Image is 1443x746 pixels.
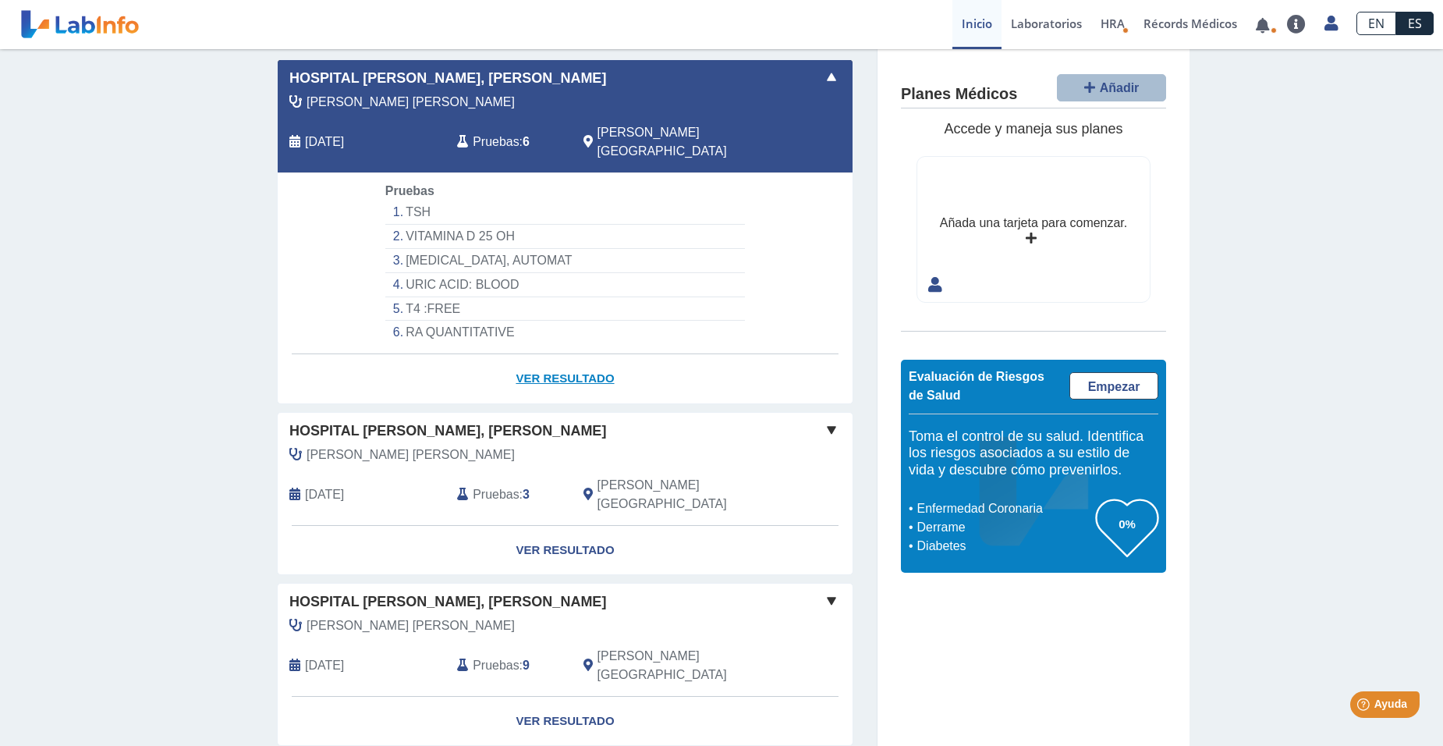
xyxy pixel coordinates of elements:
[1356,12,1396,35] a: EN
[305,133,344,151] span: 2025-09-27
[289,591,606,613] span: Hospital [PERSON_NAME], [PERSON_NAME]
[473,133,519,151] span: Pruebas
[1069,372,1158,400] a: Empezar
[1304,685,1426,729] iframe: Help widget launcher
[597,123,770,161] span: Ponce, PR
[278,697,853,746] a: Ver Resultado
[385,273,745,297] li: URIC ACID: BLOOD
[523,135,530,148] b: 6
[473,656,519,675] span: Pruebas
[597,647,770,684] span: Ponce, PR
[597,476,770,513] span: Ponce, PR
[385,321,745,344] li: RA QUANTITATIVE
[307,446,515,464] span: Godreau Bartolomei, Luis
[278,526,853,575] a: Ver Resultado
[1101,16,1125,31] span: HRA
[909,370,1044,402] span: Evaluación de Riesgos de Salud
[1396,12,1434,35] a: ES
[473,485,519,504] span: Pruebas
[305,485,344,504] span: 2025-07-10
[909,428,1158,479] h5: Toma el control de su salud. Identifica los riesgos asociados a su estilo de vida y descubre cómo...
[944,121,1122,137] span: Accede y maneja sus planes
[1100,81,1140,94] span: Añadir
[289,68,606,89] span: Hospital [PERSON_NAME], [PERSON_NAME]
[913,518,1096,537] li: Derrame
[289,421,606,442] span: Hospital [PERSON_NAME], [PERSON_NAME]
[385,297,745,321] li: T4 :FREE
[445,647,571,684] div: :
[278,354,853,403] a: Ver Resultado
[523,488,530,501] b: 3
[940,214,1127,233] div: Añada una tarjeta para comenzar.
[1057,74,1166,101] button: Añadir
[385,225,745,249] li: VITAMINA D 25 OH
[307,93,515,112] span: Rivera Toledo, Jose
[523,659,530,672] b: 9
[913,499,1096,518] li: Enfermedad Coronaria
[305,656,344,675] span: 2023-12-23
[385,184,434,197] span: Pruebas
[1088,380,1140,393] span: Empezar
[1096,514,1158,534] h3: 0%
[385,201,745,225] li: TSH
[913,537,1096,556] li: Diabetes
[307,616,515,635] span: Planell Dosal, Carlos
[385,249,745,273] li: [MEDICAL_DATA], AUTOMAT
[445,476,571,513] div: :
[445,123,571,161] div: :
[901,85,1017,104] h4: Planes Médicos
